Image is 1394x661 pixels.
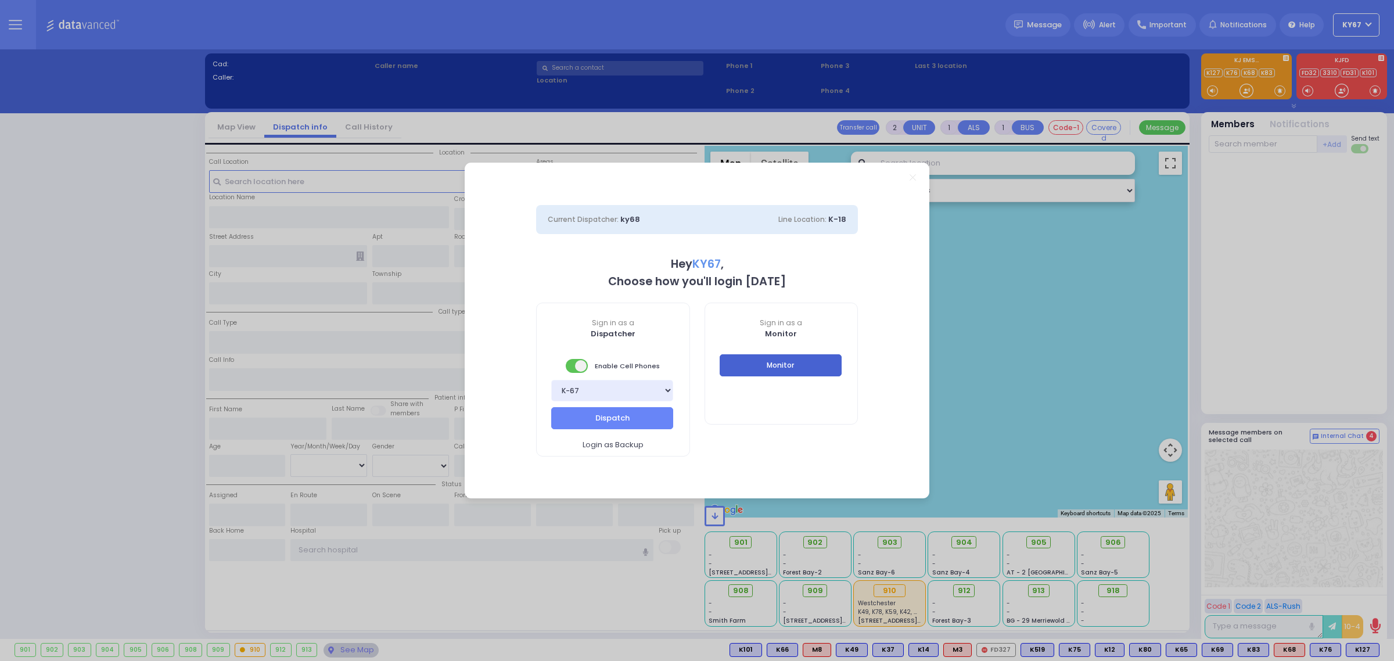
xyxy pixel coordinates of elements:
[720,354,842,376] button: Monitor
[608,274,786,289] b: Choose how you'll login [DATE]
[537,318,689,328] span: Sign in as a
[551,407,673,429] button: Dispatch
[620,214,640,225] span: ky68
[583,439,644,451] span: Login as Backup
[566,358,660,374] span: Enable Cell Phones
[705,318,858,328] span: Sign in as a
[828,214,846,225] span: K-18
[910,174,916,181] a: Close
[692,256,721,272] span: KY67
[671,256,724,272] b: Hey ,
[548,214,619,224] span: Current Dispatcher:
[778,214,827,224] span: Line Location:
[765,328,797,339] b: Monitor
[591,328,635,339] b: Dispatcher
